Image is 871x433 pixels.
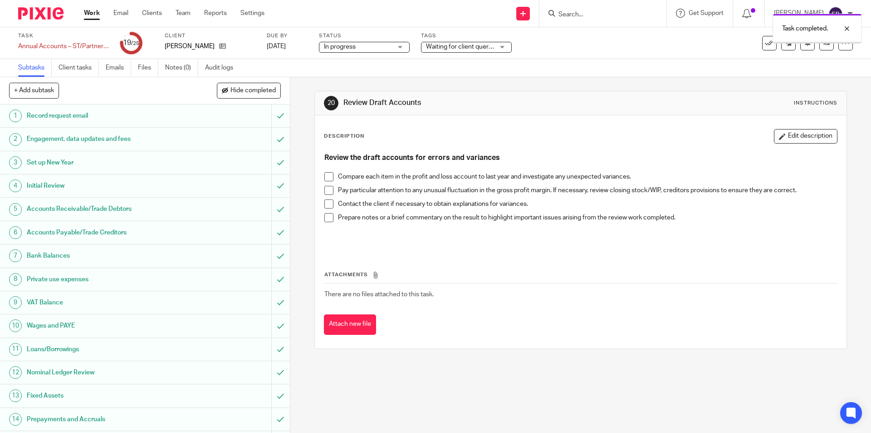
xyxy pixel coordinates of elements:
[324,291,434,298] span: There are no files attached to this task.
[18,59,52,77] a: Subtasks
[131,41,139,46] small: /25
[27,109,184,123] h1: Record request email
[9,109,22,122] div: 1
[9,156,22,169] div: 3
[27,132,184,146] h1: Engagement, data updates and fees
[18,7,64,20] img: Pixie
[27,179,184,193] h1: Initial Review
[240,9,264,18] a: Settings
[9,226,22,239] div: 6
[27,319,184,333] h1: Wages and PAYE
[9,203,22,216] div: 5
[267,32,308,40] label: Due by
[142,9,162,18] a: Clients
[343,98,600,108] h1: Review Draft Accounts
[9,249,22,262] div: 7
[774,129,837,144] button: Edit description
[338,199,837,209] p: Contact the client if necessary to obtain explanations for variances.
[106,59,131,77] a: Emails
[9,179,22,192] div: 4
[27,296,184,309] h1: VAT Balance
[9,343,22,356] div: 11
[84,9,100,18] a: Work
[267,43,286,50] span: [DATE]
[230,87,276,95] span: Hide completed
[113,9,128,18] a: Email
[27,202,184,216] h1: Accounts Receivable/Trade Debtors
[324,96,338,110] div: 20
[165,42,215,51] p: [PERSON_NAME]
[324,272,368,277] span: Attachments
[421,32,512,40] label: Tags
[324,314,376,335] button: Attach new file
[27,366,184,379] h1: Nominal Ledger Review
[9,133,22,146] div: 2
[27,413,184,426] h1: Prepayments and Accruals
[9,83,59,98] button: + Add subtask
[9,366,22,379] div: 12
[9,319,22,332] div: 10
[27,156,184,169] h1: Set up New Year
[828,6,843,21] img: svg%3E
[27,273,184,286] h1: Private use expenses
[27,226,184,239] h1: Accounts Payable/Trade Creditors
[319,32,410,40] label: Status
[59,59,99,77] a: Client tasks
[338,186,837,195] p: Pay particular attention to any unusual fluctuation in the gross profit margin. If necessary, rev...
[324,44,356,50] span: In progress
[9,389,22,402] div: 13
[165,32,255,40] label: Client
[18,42,109,51] div: Annual Accounts – ST/Partnership - Software
[217,83,281,98] button: Hide completed
[426,44,497,50] span: Waiting for client queries
[18,32,109,40] label: Task
[123,38,139,48] div: 19
[27,343,184,356] h1: Loans/Borrowings
[782,24,828,33] p: Task completed.
[324,133,364,140] p: Description
[138,59,158,77] a: Files
[27,389,184,403] h1: Fixed Assets
[205,59,240,77] a: Audit logs
[9,413,22,426] div: 14
[794,100,837,107] div: Instructions
[338,172,837,181] p: Compare each item in the profit and loss account to last year and investigate any unexpected vari...
[204,9,227,18] a: Reports
[165,59,198,77] a: Notes (0)
[176,9,191,18] a: Team
[338,213,837,222] p: Prepare notes or a brief commentary on the result to highlight important issues arising from the ...
[324,154,500,161] strong: Review the draft accounts for errors and variances
[27,249,184,263] h1: Bank Balances
[9,273,22,286] div: 8
[9,296,22,309] div: 9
